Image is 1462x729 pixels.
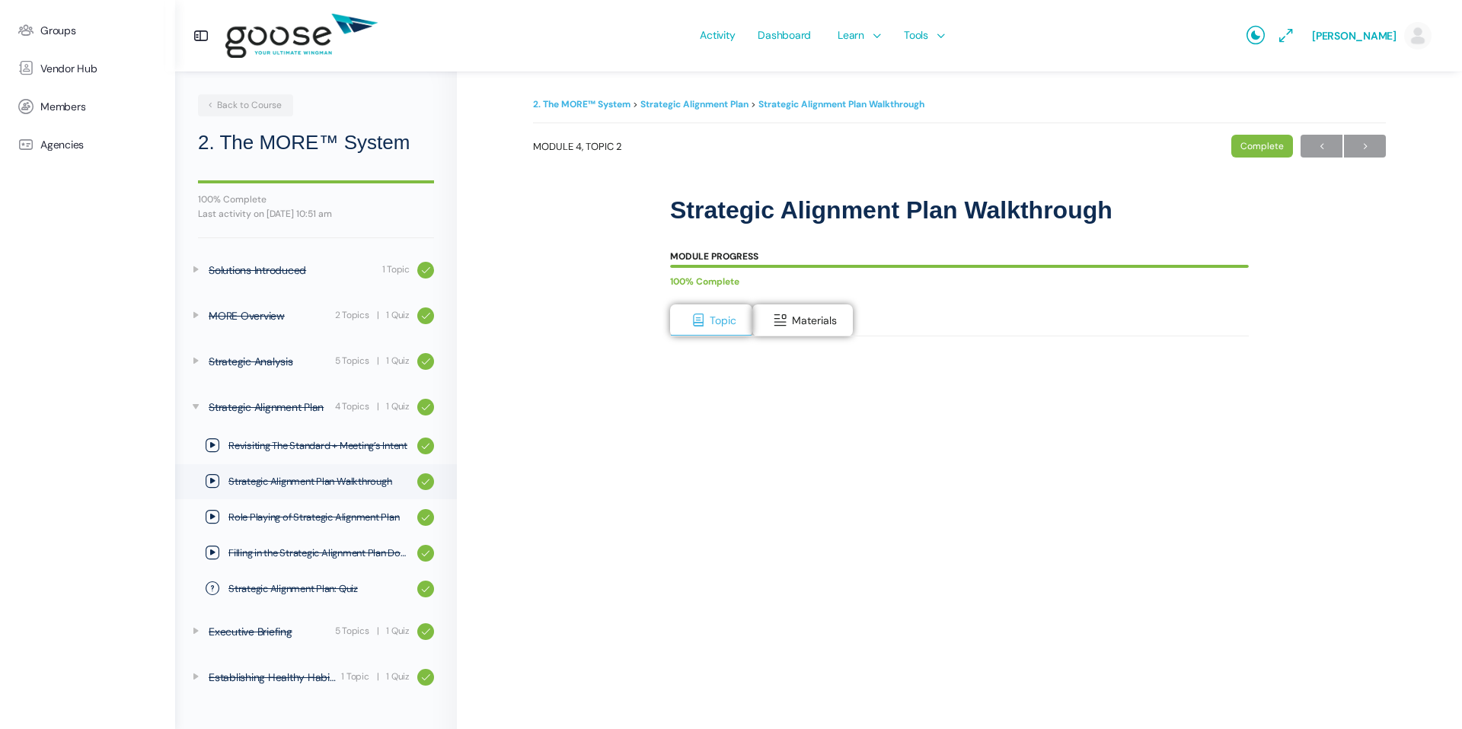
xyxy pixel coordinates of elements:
a: Groups [8,11,168,49]
h2: 2. The MORE™ System [198,128,434,158]
a: Next→ [1344,135,1386,158]
div: 1 Quiz [386,308,410,323]
span: Vendor Hub [40,62,97,75]
div: Solutions Introduced [209,262,378,279]
div: Strategic Analysis [209,353,330,370]
span: Revisiting The Standard + Meeting’s Intent [228,438,410,454]
h1: Strategic Alignment Plan Walkthrough [670,196,1249,224]
a: Strategic Alignment Plan Walkthrough [175,464,457,499]
span: | [377,354,379,368]
a: Strategic Alignment Plan 4 Topics | 1 Quiz [175,387,457,428]
div: 1 Topic [382,263,410,277]
div: 5 Topics [335,624,369,638]
a: 2. The MORE™ System [533,98,630,110]
div: 2 Topics [335,308,369,323]
div: Last activity on [DATE] 10:51 am [198,209,434,218]
div: Establishing Healthy Habits [209,669,337,686]
span: Topic [710,314,736,327]
a: Establishing Healthy Habits 1 Topic | 1 Quiz [175,657,457,698]
div: Strategic Alignment Plan [209,399,330,415]
a: Vendor Hub [8,49,168,88]
a: Strategic Alignment Plan [640,98,749,110]
span: ← [1301,136,1342,157]
a: Solutions Introduced 1 Topic [175,250,457,291]
a: Filling in the Strategic Alignment Plan Document [175,536,457,571]
a: Agencies [8,126,168,164]
div: 100% Complete [670,272,1234,292]
div: Complete [1231,135,1293,158]
div: 4 Topics [335,400,369,414]
div: MORE Overview [209,307,330,324]
span: Module 4, Topic 2 [533,142,621,151]
a: Back to Course [198,94,293,116]
div: Module Progress [670,252,758,261]
div: 1 Quiz [386,354,410,368]
a: Revisiting The Standard + Meeting’s Intent [175,428,457,463]
a: Executive Briefing 5 Topics | 1 Quiz [175,611,457,652]
div: Executive Briefing [209,623,330,640]
div: 5 Topics [335,354,369,368]
div: 1 Quiz [386,670,410,684]
div: 1 Topic [341,670,369,684]
span: | [377,308,379,323]
span: Materials [792,314,837,327]
span: Members [40,100,85,113]
div: 1 Quiz [386,624,410,638]
a: Strategic Analysis 5 Topics | 1 Quiz [175,341,457,382]
a: Strategic Alignment Plan: Quiz [175,571,457,606]
a: Role Playing of Strategic Alignment Plan [175,500,457,535]
span: Groups [40,24,76,37]
span: Back to Course [206,99,282,111]
a: MORE Overview 2 Topics | 1 Quiz [175,295,457,336]
span: Strategic Alignment Plan: Quiz [228,581,410,597]
span: | [377,400,379,414]
span: | [377,624,379,638]
span: Strategic Alignment Plan Walkthrough [228,474,410,489]
span: Filling in the Strategic Alignment Plan Document [228,546,410,561]
div: 1 Quiz [386,400,410,414]
span: Agencies [40,138,84,151]
span: [PERSON_NAME] [1312,29,1397,43]
span: | [377,670,379,684]
div: 100% Complete [198,195,434,204]
a: ←Previous [1301,135,1342,158]
a: Members [8,88,168,126]
span: Role Playing of Strategic Alignment Plan [228,510,410,525]
iframe: Chat Widget [1386,656,1462,729]
span: → [1344,136,1386,157]
a: Strategic Alignment Plan Walkthrough [758,98,924,110]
